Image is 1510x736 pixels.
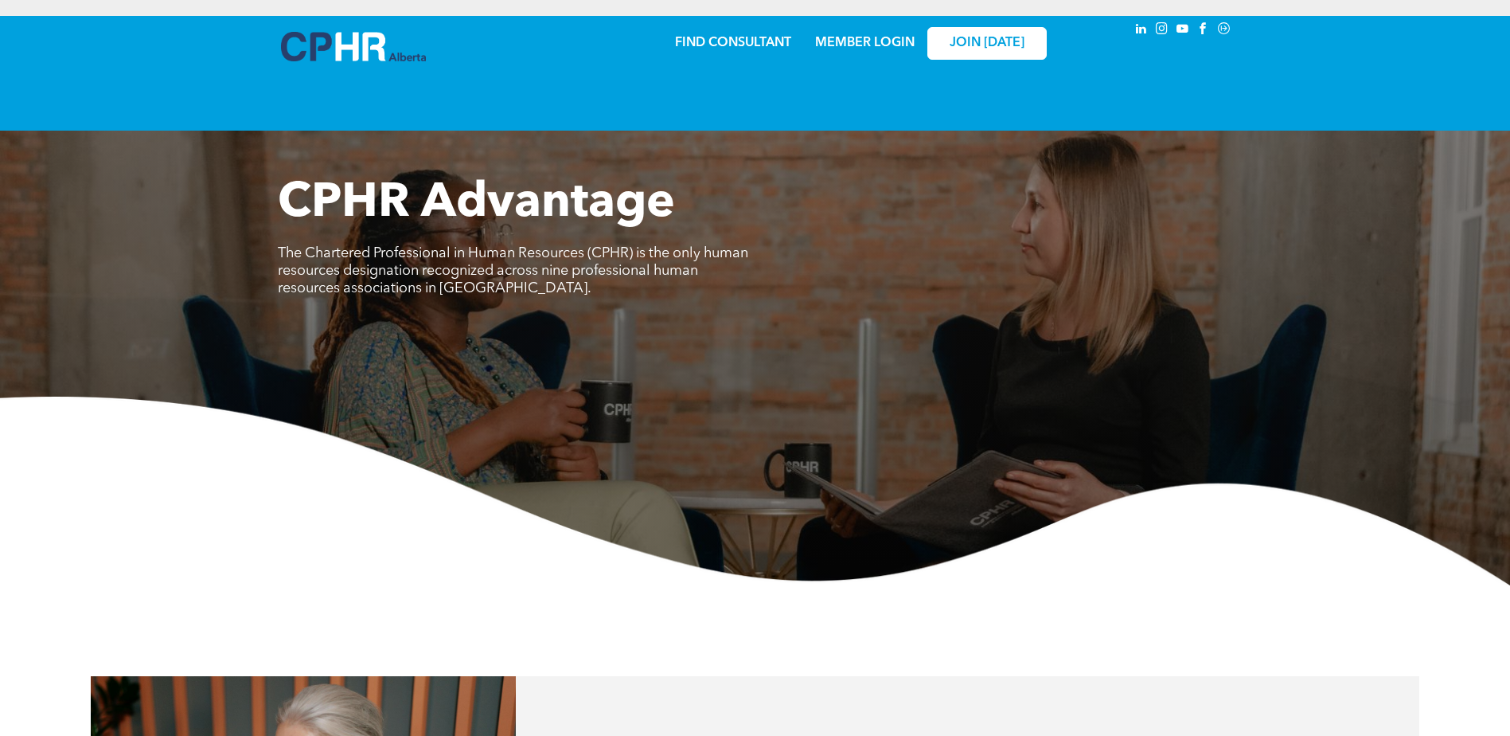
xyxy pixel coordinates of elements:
a: FIND CONSULTANT [675,37,791,49]
a: facebook [1195,20,1212,41]
span: CPHR Advantage [278,180,675,228]
a: JOIN [DATE] [927,27,1047,60]
span: The Chartered Professional in Human Resources (CPHR) is the only human resources designation reco... [278,246,748,296]
a: MEMBER LOGIN [815,37,915,49]
span: JOIN [DATE] [950,36,1024,51]
a: youtube [1174,20,1192,41]
img: A blue and white logo for cp alberta [281,32,426,61]
a: Social network [1215,20,1233,41]
a: instagram [1153,20,1171,41]
a: linkedin [1133,20,1150,41]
